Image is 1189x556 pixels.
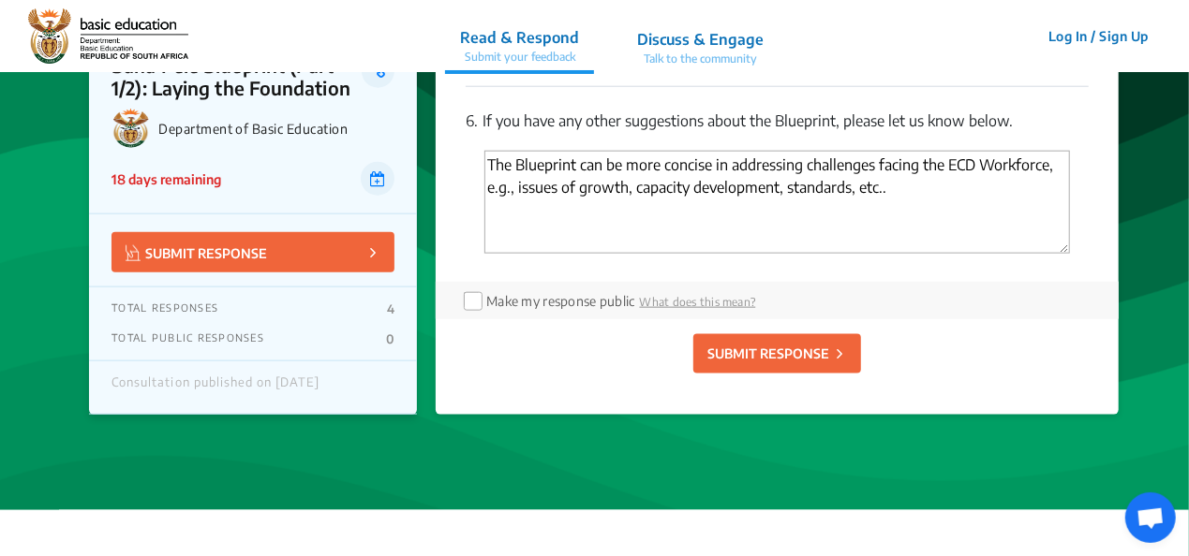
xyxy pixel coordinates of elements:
p: TOTAL PUBLIC RESPONSES [111,331,264,346]
button: SUBMIT RESPONSE [693,334,861,373]
p: 18 days remaining [111,169,221,189]
div: Consultation published on [DATE] [111,375,320,400]
textarea: 'Type your answer here.' | translate [484,151,1070,254]
img: r3bhv9o7vttlwasn7lg2llmba4yf [28,8,188,65]
div: Open chat [1125,492,1176,543]
p: TOTAL RESPONSES [111,301,218,316]
img: Vector.jpg [126,245,141,261]
img: Department of Basic Education logo [111,109,151,148]
p: Submit your feedback [460,49,579,66]
span: 6. [466,111,478,130]
p: 4 [387,301,394,316]
p: Bana Pele Blueprint (Part 1/2): Laying the Foundation [111,54,362,99]
p: Talk to the community [637,51,764,67]
p: Department of Basic Education [158,121,394,137]
label: Make my response public [486,293,634,309]
span: What does this mean? [640,295,756,309]
p: SUBMIT RESPONSE [126,241,267,263]
button: SUBMIT RESPONSE [111,232,394,272]
p: Read & Respond [460,26,579,49]
p: SUBMIT RESPONSE [707,344,829,363]
p: Discuss & Engage [637,28,764,51]
p: 0 [386,331,394,346]
button: Log In / Sign Up [1036,22,1161,51]
p: If you have any other suggestions about the Blueprint, please let us know below. [466,110,1089,132]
